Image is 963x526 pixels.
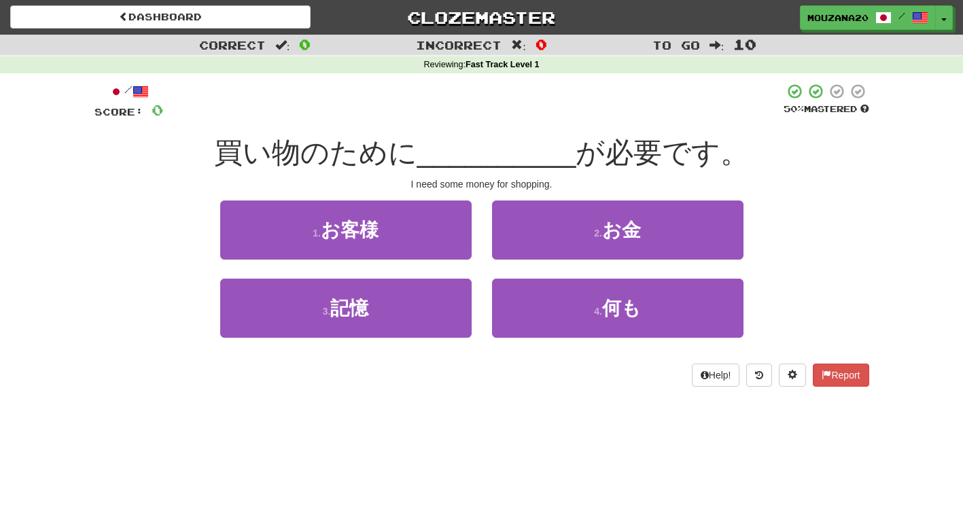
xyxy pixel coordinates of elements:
[330,298,368,319] span: 記憶
[94,177,869,191] div: I need some money for shopping.
[10,5,311,29] a: Dashboard
[492,200,743,260] button: 2.お金
[323,306,331,317] small: 3 .
[652,38,700,52] span: To go
[321,220,379,241] span: お客様
[94,106,143,118] span: Score:
[199,38,266,52] span: Correct
[576,137,749,169] span: が必要です。
[331,5,631,29] a: Clozemaster
[602,298,641,319] span: 何も
[511,39,526,51] span: :
[710,39,724,51] span: :
[594,228,602,239] small: 2 .
[220,279,472,338] button: 3.記憶
[784,103,804,114] span: 50 %
[746,364,772,387] button: Round history (alt+y)
[692,364,740,387] button: Help!
[492,279,743,338] button: 4.何も
[800,5,936,30] a: Mouzana20 /
[536,36,547,52] span: 0
[594,306,602,317] small: 4 .
[602,220,641,241] span: お金
[94,83,163,100] div: /
[313,228,321,239] small: 1 .
[807,12,869,24] span: Mouzana20
[784,103,869,116] div: Mastered
[466,60,540,69] strong: Fast Track Level 1
[220,200,472,260] button: 1.お客様
[733,36,756,52] span: 10
[214,137,417,169] span: 買い物のために
[416,38,502,52] span: Incorrect
[275,39,290,51] span: :
[152,101,163,118] span: 0
[299,36,311,52] span: 0
[417,137,576,169] span: __________
[898,11,905,20] span: /
[813,364,869,387] button: Report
